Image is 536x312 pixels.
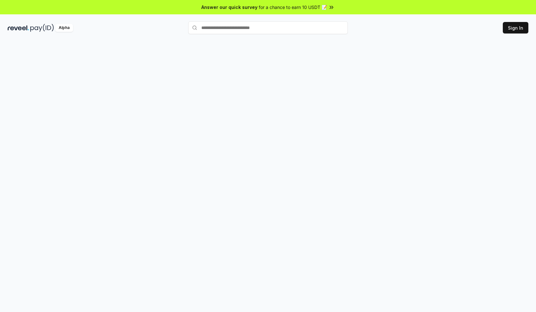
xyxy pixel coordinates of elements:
[259,4,327,11] span: for a chance to earn 10 USDT 📝
[55,24,73,32] div: Alpha
[30,24,54,32] img: pay_id
[503,22,528,33] button: Sign In
[201,4,257,11] span: Answer our quick survey
[8,24,29,32] img: reveel_dark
